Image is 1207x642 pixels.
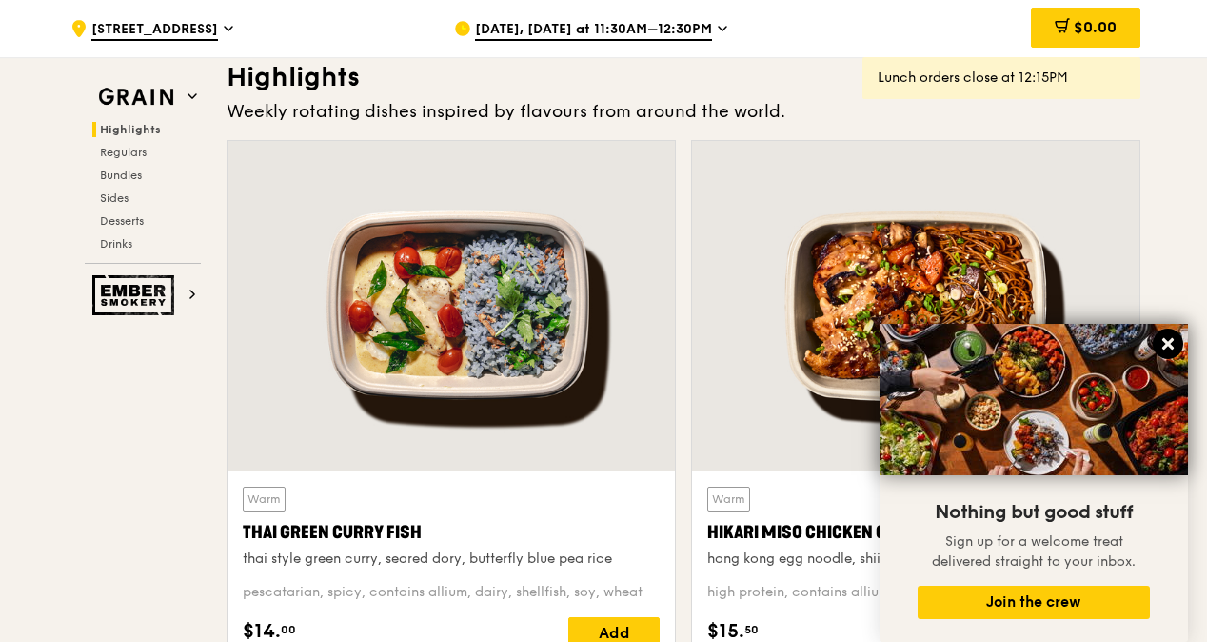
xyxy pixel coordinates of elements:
span: Drinks [100,237,132,251]
div: pescatarian, spicy, contains allium, dairy, shellfish, soy, wheat [243,583,660,602]
span: [DATE], [DATE] at 11:30AM–12:30PM [475,20,712,41]
div: Lunch orders close at 12:15PM [878,69,1125,88]
span: $0.00 [1074,18,1117,36]
button: Join the crew [918,586,1150,619]
div: Warm [243,487,286,512]
span: Sign up for a welcome treat delivered straight to your inbox. [932,533,1136,570]
div: Weekly rotating dishes inspired by flavours from around the world. [227,98,1140,125]
span: Desserts [100,214,144,228]
span: [STREET_ADDRESS] [91,20,218,41]
img: DSC07876-Edit02-Large.jpeg [880,324,1188,475]
span: 00 [281,622,296,637]
span: 50 [744,622,759,637]
button: Close [1153,329,1183,359]
span: Sides [100,191,129,205]
span: Nothing but good stuff [935,501,1133,524]
div: high protein, contains allium, dairy, egg, soy, wheat [707,583,1124,602]
span: Regulars [100,146,147,159]
span: Bundles [100,169,142,182]
div: thai style green curry, seared dory, butterfly blue pea rice [243,550,660,569]
h3: Highlights [227,60,1140,94]
div: Hikari Miso Chicken Chow Mein [707,519,1124,546]
div: Warm [707,487,750,512]
div: hong kong egg noodle, shiitake mushroom, roasted carrot [707,550,1124,569]
span: Highlights [100,123,161,136]
img: Grain web logo [92,80,180,114]
div: Thai Green Curry Fish [243,519,660,546]
img: Ember Smokery web logo [92,275,180,315]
